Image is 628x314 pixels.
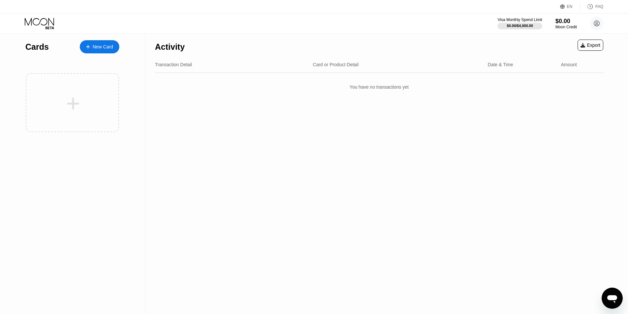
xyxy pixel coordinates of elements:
div: You have no transactions yet [155,78,603,96]
div: FAQ [580,3,603,10]
div: Date & Time [488,62,513,67]
div: Transaction Detail [155,62,192,67]
div: New Card [93,44,113,50]
div: $0.00Moon Credit [555,18,577,29]
div: FAQ [595,4,603,9]
div: Moon Credit [555,25,577,29]
div: $0.00 / $4,000.00 [507,24,533,28]
div: EN [567,4,573,9]
div: New Card [80,40,119,53]
div: Visa Monthly Spend Limit$0.00/$4,000.00 [497,17,542,29]
div: Card or Product Detail [313,62,359,67]
div: Export [581,43,600,48]
iframe: Button to launch messaging window [602,288,623,309]
div: Activity [155,42,185,52]
div: EN [560,3,580,10]
div: Amount [561,62,577,67]
div: Visa Monthly Spend Limit [497,17,542,22]
div: $0.00 [555,18,577,25]
div: Cards [25,42,49,52]
div: Export [578,40,603,51]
